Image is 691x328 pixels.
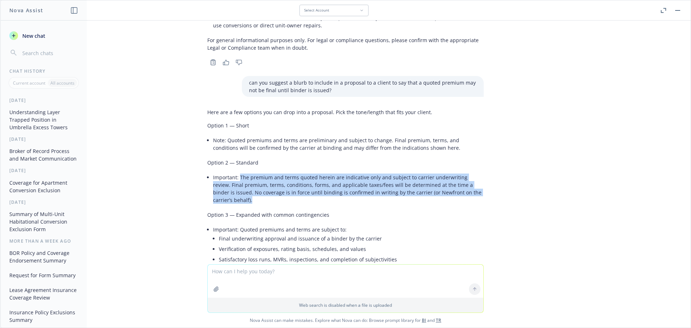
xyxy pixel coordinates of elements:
[422,317,426,323] a: BI
[219,244,484,254] li: Verification of exposures, rating basis, schedules, and values
[299,5,369,16] button: Select Account
[207,108,484,116] p: Here are a few options you can drop into a proposal. Pick the tone/length that fits your client.
[219,254,484,265] li: Satisfactory loss runs, MVRs, inspections, and completion of subjectivities
[6,208,81,235] button: Summary of Multi-Unit Habitational Conversion Exclusion Form
[436,317,441,323] a: TR
[13,80,45,86] p: Current account
[213,13,484,31] li: Scottsdale can be workable or even better if your exposure is strictly within non-residential por...
[1,199,87,205] div: [DATE]
[1,97,87,103] div: [DATE]
[212,302,479,308] p: Web search is disabled when a file is uploaded
[1,238,87,244] div: More than a week ago
[233,57,245,67] button: Thumbs down
[6,284,81,304] button: Lease Agreement Insurance Coverage Review
[304,8,329,13] span: Select Account
[1,136,87,142] div: [DATE]
[9,6,43,14] h1: Nova Assist
[21,32,45,40] span: New chat
[6,177,81,196] button: Coverage for Apartment Conversion Exclusion
[207,211,484,219] p: Option 3 — Expanded with common contingencies
[6,306,81,326] button: Insurance Policy Exclusions Summary
[210,59,216,66] svg: Copy to clipboard
[1,68,87,74] div: Chat History
[6,29,81,42] button: New chat
[6,269,81,281] button: Request for Form Summary
[249,79,477,94] p: can you suggest a blurb to include in a proposal to a client to say that a quoted premium may not...
[207,122,484,129] p: Option 1 — Short
[6,247,81,266] button: BOR Policy and Coverage Endorsement Summary
[50,80,74,86] p: All accounts
[213,135,484,153] li: Note: Quoted premiums and terms are preliminary and subject to change. Final premium, terms, and ...
[213,172,484,205] li: Important: The premium and terms quoted herein are indicative only and subject to carrier underwr...
[213,224,484,287] li: Important: Quoted premiums and terms are subject to:
[1,167,87,174] div: [DATE]
[6,106,81,133] button: Understanding Layer Trapped Position in Umbrella Excess Towers
[219,233,484,244] li: Final underwriting approval and issuance of a binder by the carrier
[3,313,688,328] span: Nova Assist can make mistakes. Explore what Nova can do: Browse prompt library for and
[207,36,484,51] p: For general informational purposes only. For legal or compliance questions, please confirm with t...
[21,48,78,58] input: Search chats
[207,159,484,166] p: Option 2 — Standard
[6,145,81,165] button: Broker of Record Process and Market Communication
